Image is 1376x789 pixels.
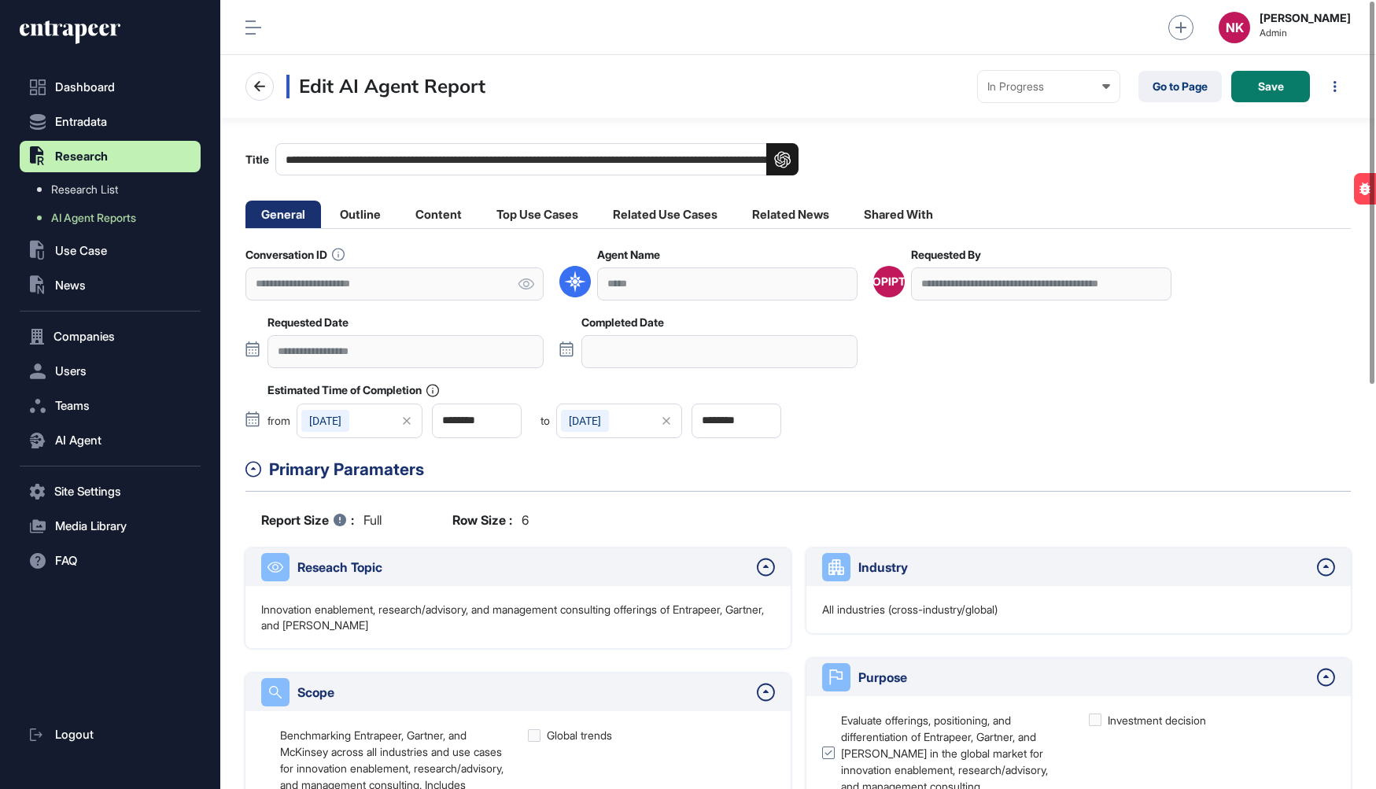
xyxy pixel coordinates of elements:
[51,212,136,224] span: AI Agent Reports
[28,204,201,232] a: AI Agent Reports
[872,275,906,288] div: OPIPT
[1231,71,1310,102] button: Save
[400,201,478,228] li: Content
[261,602,775,632] p: Innovation enablement, research/advisory, and management consulting offerings of Entrapeer, Gartn...
[20,390,201,422] button: Teams
[55,116,107,128] span: Entradata
[245,201,321,228] li: General
[987,80,1110,93] div: In Progress
[55,520,127,533] span: Media Library
[261,511,382,529] div: full
[452,511,512,529] b: Row Size :
[20,106,201,138] button: Entradata
[267,415,290,426] span: from
[597,201,733,228] li: Related Use Cases
[20,356,201,387] button: Users
[55,400,90,412] span: Teams
[55,150,108,163] span: Research
[911,249,981,261] label: Requested By
[267,316,349,329] label: Requested Date
[20,719,201,750] a: Logout
[547,727,612,743] div: Global trends
[55,245,107,257] span: Use Case
[301,410,349,432] div: [DATE]
[261,511,354,529] b: Report Size :
[20,321,201,352] button: Companies
[269,457,1351,482] div: Primary Paramaters
[267,384,439,397] label: Estimated Time of Completion
[55,81,115,94] span: Dashboard
[286,75,485,98] h3: Edit AI Agent Report
[20,545,201,577] button: FAQ
[55,728,94,741] span: Logout
[20,511,201,542] button: Media Library
[1260,28,1351,39] span: Admin
[245,143,799,175] label: Title
[20,476,201,507] button: Site Settings
[1108,712,1206,728] div: Investment decision
[1258,81,1284,92] span: Save
[275,143,799,175] input: Title
[20,141,201,172] button: Research
[858,558,1310,577] div: Industry
[28,175,201,204] a: Research List
[55,365,87,378] span: Users
[561,410,609,432] div: [DATE]
[736,201,845,228] li: Related News
[20,72,201,103] a: Dashboard
[54,485,121,498] span: Site Settings
[297,558,749,577] div: Reseach Topic
[55,279,86,292] span: News
[858,668,1310,687] div: Purpose
[452,511,529,529] div: 6
[1260,12,1351,24] strong: [PERSON_NAME]
[540,415,550,426] span: to
[20,425,201,456] button: AI Agent
[581,316,664,329] label: Completed Date
[822,602,998,618] p: All industries (cross-industry/global)
[1138,71,1222,102] a: Go to Page
[324,201,397,228] li: Outline
[481,201,594,228] li: Top Use Cases
[20,270,201,301] button: News
[55,434,101,447] span: AI Agent
[20,235,201,267] button: Use Case
[597,249,660,261] label: Agent Name
[297,683,749,702] div: Scope
[1219,12,1250,43] button: NK
[51,183,118,196] span: Research List
[55,555,77,567] span: FAQ
[245,248,345,261] label: Conversation ID
[53,330,115,343] span: Companies
[848,201,949,228] li: Shared With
